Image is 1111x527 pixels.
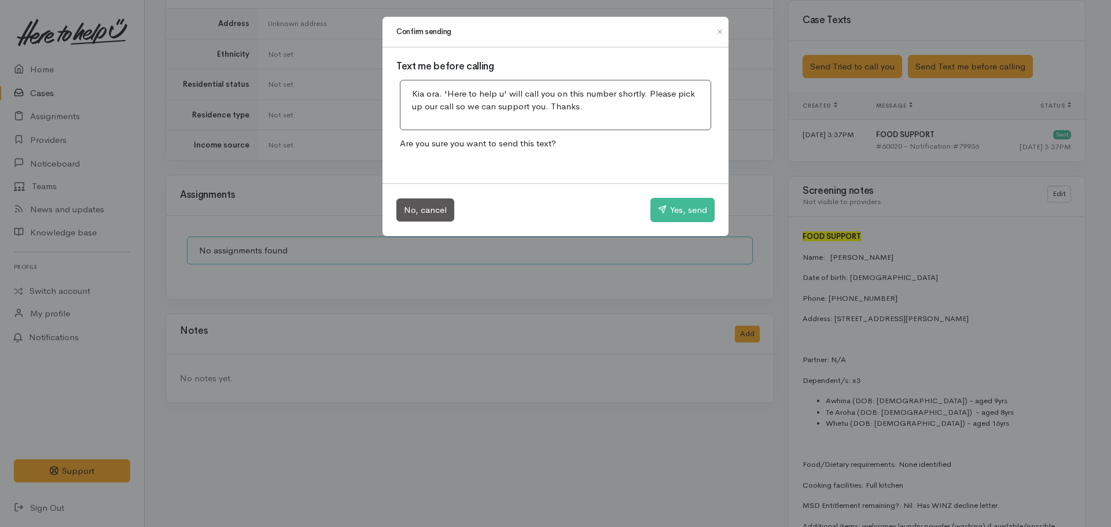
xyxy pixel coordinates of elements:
[396,134,715,154] p: Are you sure you want to send this text?
[412,87,699,113] p: Kia ora. 'Here to help u' will call you on this number shortly. Please pick up our call so we can...
[711,25,729,39] button: Close
[650,198,715,222] button: Yes, send
[396,198,454,222] button: No, cancel
[396,61,715,72] h3: Text me before calling
[396,26,451,38] h1: Confirm sending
